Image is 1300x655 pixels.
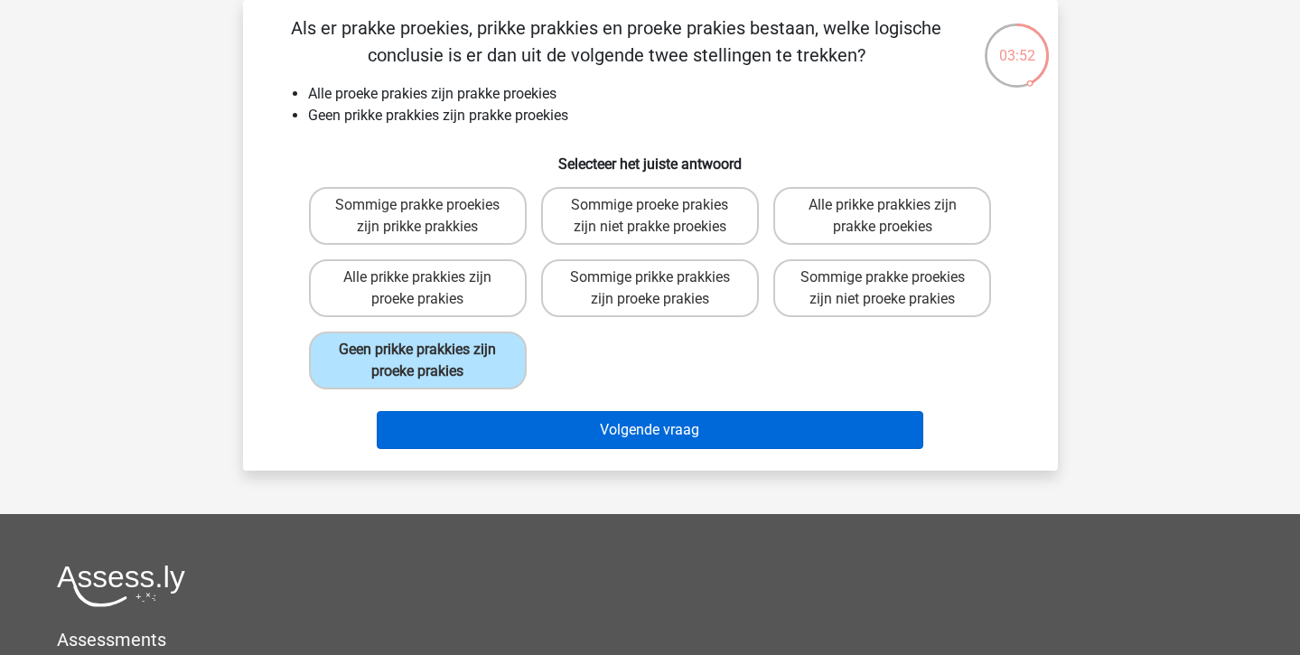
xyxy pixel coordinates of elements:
label: Sommige prakke proekies zijn niet proeke prakies [773,259,991,317]
label: Sommige prikke prakkies zijn proeke prakies [541,259,759,317]
label: Alle prikke prakkies zijn proeke prakies [309,259,527,317]
h6: Selecteer het juiste antwoord [272,141,1029,173]
h5: Assessments [57,629,1243,650]
label: Geen prikke prakkies zijn proeke prakies [309,332,527,389]
div: 03:52 [983,22,1051,67]
label: Sommige prakke proekies zijn prikke prakkies [309,187,527,245]
label: Sommige proeke prakies zijn niet prakke proekies [541,187,759,245]
label: Alle prikke prakkies zijn prakke proekies [773,187,991,245]
li: Alle proeke prakies zijn prakke proekies [308,83,1029,105]
li: Geen prikke prakkies zijn prakke proekies [308,105,1029,126]
img: Assessly logo [57,565,185,607]
p: Als er prakke proekies, prikke prakkies en proeke prakies bestaan, welke logische conclusie is er... [272,14,961,69]
button: Volgende vraag [377,411,923,449]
